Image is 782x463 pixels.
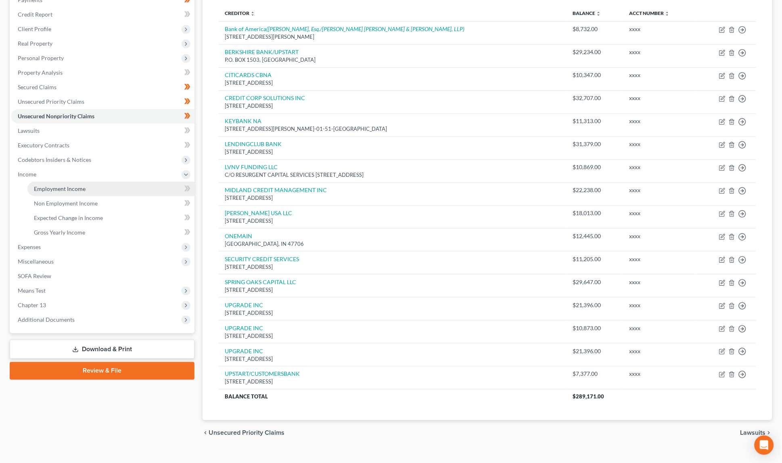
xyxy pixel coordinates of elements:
[573,25,616,33] div: $8,732.00
[18,127,40,134] span: Lawsuits
[225,102,560,110] div: [STREET_ADDRESS]
[18,98,84,105] span: Unsecured Priority Claims
[573,232,616,240] div: $12,445.00
[11,94,194,109] a: Unsecured Priority Claims
[629,324,690,332] div: xxxx
[225,210,293,216] a: [PERSON_NAME] USA LLC
[225,140,282,147] a: LENDINGCLUB BANK
[573,301,616,309] div: $21,396.00
[225,355,560,363] div: [STREET_ADDRESS]
[225,48,299,55] a: BERKSHIRE BANK/UPSTART
[27,182,194,196] a: Employment Income
[225,148,560,156] div: [STREET_ADDRESS]
[34,214,103,221] span: Expected Change in Income
[203,430,285,436] button: chevron_left Unsecured Priority Claims
[629,71,690,79] div: xxxx
[573,163,616,171] div: $10,869.00
[629,163,690,171] div: xxxx
[219,390,567,404] th: Balance Total
[225,332,560,340] div: [STREET_ADDRESS]
[225,56,560,64] div: P.O. BOX 1503, [GEOGRAPHIC_DATA]
[225,25,465,32] a: Bank of America([PERSON_NAME], Esq./[PERSON_NAME] [PERSON_NAME] & [PERSON_NAME], LLP)
[18,287,46,294] span: Means Test
[573,94,616,102] div: $32,707.00
[209,430,285,436] span: Unsecured Priority Claims
[596,11,601,16] i: unfold_more
[573,370,616,378] div: $7,377.00
[225,240,560,248] div: [GEOGRAPHIC_DATA], IN 47706
[11,7,194,22] a: Credit Report
[665,11,670,16] i: unfold_more
[573,209,616,217] div: $18,013.00
[225,33,560,41] div: [STREET_ADDRESS][PERSON_NAME]
[225,10,255,16] a: Creditor unfold_more
[34,185,86,192] span: Employment Income
[225,171,560,179] div: C/O RESURGENT CAPITAL SERVICES [STREET_ADDRESS]
[573,394,604,400] span: $289,171.00
[18,25,51,32] span: Client Profile
[11,269,194,283] a: SOFA Review
[34,229,85,236] span: Gross Yearly Income
[18,40,52,47] span: Real Property
[225,256,299,262] a: SECURITY CREDIT SERVICES
[34,200,98,207] span: Non Employment Income
[18,11,52,18] span: Credit Report
[18,258,54,265] span: Miscellaneous
[629,232,690,240] div: xxxx
[225,233,253,239] a: ONEMAIN
[766,430,772,436] i: chevron_right
[629,25,690,33] div: xxxx
[740,430,772,436] button: Lawsuits chevron_right
[11,138,194,153] a: Executory Contracts
[629,370,690,378] div: xxxx
[225,186,327,193] a: MIDLAND CREDIT MANAGEMENT INC
[225,217,560,225] div: [STREET_ADDRESS]
[573,140,616,148] div: $31,379.00
[18,156,91,163] span: Codebtors Insiders & Notices
[11,124,194,138] a: Lawsuits
[629,278,690,286] div: xxxx
[251,11,255,16] i: unfold_more
[629,117,690,125] div: xxxx
[225,325,263,331] a: UPGRADE INC
[573,186,616,194] div: $22,238.00
[629,255,690,263] div: xxxx
[18,272,51,279] span: SOFA Review
[225,163,278,170] a: LVNV FUNDING LLC
[629,301,690,309] div: xxxx
[573,324,616,332] div: $10,873.00
[629,140,690,148] div: xxxx
[573,255,616,263] div: $11,205.00
[225,194,560,202] div: [STREET_ADDRESS]
[629,209,690,217] div: xxxx
[225,117,262,124] a: KEYBANK NA
[27,196,194,211] a: Non Employment Income
[225,279,297,285] a: SPRING OAKS CAPITAL LLC
[18,142,69,149] span: Executory Contracts
[225,79,560,87] div: [STREET_ADDRESS]
[18,243,41,250] span: Expenses
[755,436,774,455] div: Open Intercom Messenger
[18,302,46,308] span: Chapter 13
[225,371,300,377] a: UPSTART/CUSTOMERSBANK
[203,430,209,436] i: chevron_left
[18,316,75,323] span: Additional Documents
[225,378,560,386] div: [STREET_ADDRESS]
[18,171,36,178] span: Income
[573,347,616,355] div: $21,396.00
[18,84,56,90] span: Secured Claims
[10,340,194,359] a: Download & Print
[27,211,194,225] a: Expected Change in Income
[629,10,670,16] a: Acct Number unfold_more
[225,302,263,308] a: UPGRADE INC
[573,48,616,56] div: $29,234.00
[225,71,272,78] a: CITICARDS CBNA
[267,25,465,32] i: ([PERSON_NAME], Esq./[PERSON_NAME] [PERSON_NAME] & [PERSON_NAME], LLP)
[225,94,305,101] a: CREDIT CORP SOLUTIONS INC
[225,309,560,317] div: [STREET_ADDRESS]
[629,347,690,355] div: xxxx
[11,65,194,80] a: Property Analysis
[225,348,263,354] a: UPGRADE INC
[225,125,560,133] div: [STREET_ADDRESS][PERSON_NAME]-01-51-[GEOGRAPHIC_DATA]
[18,54,64,61] span: Personal Property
